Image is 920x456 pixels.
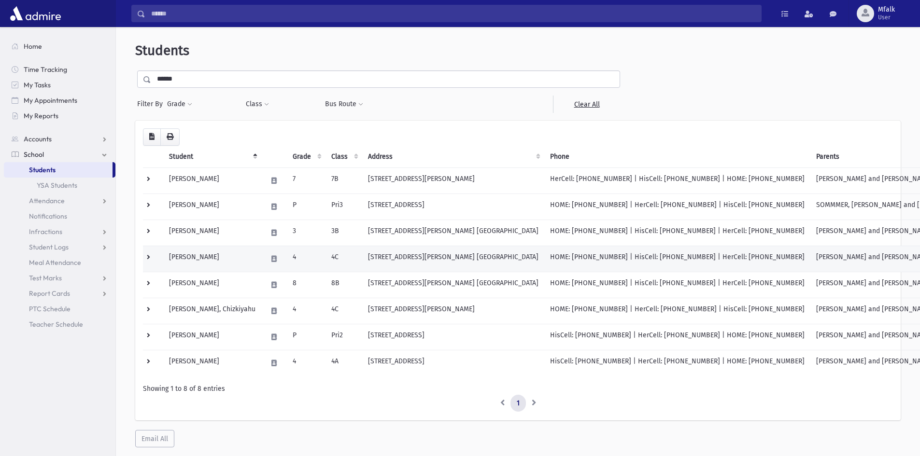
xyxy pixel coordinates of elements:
[4,162,113,178] a: Students
[24,111,58,120] span: My Reports
[29,289,70,298] span: Report Cards
[544,246,810,272] td: HOME: [PHONE_NUMBER] | HisCell: [PHONE_NUMBER] | HerCell: [PHONE_NUMBER]
[4,108,115,124] a: My Reports
[24,96,77,105] span: My Appointments
[326,220,362,246] td: 3B
[362,350,544,376] td: [STREET_ADDRESS]
[143,384,893,394] div: Showing 1 to 8 of 8 entries
[362,167,544,193] td: [STREET_ADDRESS][PERSON_NAME]
[137,99,167,109] span: Filter By
[544,220,810,246] td: HOME: [PHONE_NUMBER] | HisCell: [PHONE_NUMBER] | HerCell: [PHONE_NUMBER]
[135,430,174,447] button: Email All
[29,320,83,329] span: Teacher Schedule
[24,65,67,74] span: Time Tracking
[544,146,810,168] th: Phone
[163,350,261,376] td: [PERSON_NAME]
[287,298,326,324] td: 4
[167,96,193,113] button: Grade
[29,258,81,267] span: Meal Attendance
[544,167,810,193] td: HerCell: [PHONE_NUMBER] | HisCell: [PHONE_NUMBER] | HOME: [PHONE_NUMBER]
[544,324,810,350] td: HisCell: [PHONE_NUMBER] | HerCell: [PHONE_NUMBER] | HOME: [PHONE_NUMBER]
[24,42,42,51] span: Home
[135,42,189,58] span: Students
[163,220,261,246] td: [PERSON_NAME]
[4,147,115,162] a: School
[326,350,362,376] td: 4A
[29,274,62,282] span: Test Marks
[544,350,810,376] td: HisCell: [PHONE_NUMBER] | HerCell: [PHONE_NUMBER] | HOME: [PHONE_NUMBER]
[510,395,526,412] a: 1
[143,128,161,146] button: CSV
[163,298,261,324] td: [PERSON_NAME], Chizkiyahu
[29,196,65,205] span: Attendance
[287,246,326,272] td: 4
[326,146,362,168] th: Class: activate to sort column ascending
[362,220,544,246] td: [STREET_ADDRESS][PERSON_NAME] [GEOGRAPHIC_DATA]
[287,272,326,298] td: 8
[544,298,810,324] td: HOME: [PHONE_NUMBER] | HerCell: [PHONE_NUMBER] | HisCell: [PHONE_NUMBER]
[362,246,544,272] td: [STREET_ADDRESS][PERSON_NAME] [GEOGRAPHIC_DATA]
[553,96,620,113] a: Clear All
[287,350,326,376] td: 4
[362,193,544,220] td: [STREET_ADDRESS]
[878,6,895,14] span: Mfalk
[4,286,115,301] a: Report Cards
[362,272,544,298] td: [STREET_ADDRESS][PERSON_NAME] [GEOGRAPHIC_DATA]
[4,131,115,147] a: Accounts
[362,324,544,350] td: [STREET_ADDRESS]
[163,193,261,220] td: [PERSON_NAME]
[4,208,115,224] a: Notifications
[145,5,761,22] input: Search
[287,324,326,350] td: P
[245,96,269,113] button: Class
[160,128,180,146] button: Print
[4,317,115,332] a: Teacher Schedule
[4,178,115,193] a: YSA Students
[163,146,261,168] th: Student: activate to sort column descending
[4,224,115,239] a: Infractions
[24,150,44,159] span: School
[4,193,115,208] a: Attendance
[4,270,115,286] a: Test Marks
[29,212,67,221] span: Notifications
[29,243,69,251] span: Student Logs
[4,39,115,54] a: Home
[326,193,362,220] td: Pri3
[163,167,261,193] td: [PERSON_NAME]
[544,272,810,298] td: HOME: [PHONE_NUMBER] | HisCell: [PHONE_NUMBER] | HerCell: [PHONE_NUMBER]
[24,135,52,143] span: Accounts
[287,146,326,168] th: Grade: activate to sort column ascending
[544,193,810,220] td: HOME: [PHONE_NUMBER] | HerCell: [PHONE_NUMBER] | HisCell: [PHONE_NUMBER]
[163,324,261,350] td: [PERSON_NAME]
[4,93,115,108] a: My Appointments
[287,193,326,220] td: P
[326,167,362,193] td: 7B
[163,272,261,298] td: [PERSON_NAME]
[4,255,115,270] a: Meal Attendance
[326,246,362,272] td: 4C
[4,239,115,255] a: Student Logs
[4,62,115,77] a: Time Tracking
[4,301,115,317] a: PTC Schedule
[362,298,544,324] td: [STREET_ADDRESS][PERSON_NAME]
[326,324,362,350] td: Pri2
[287,167,326,193] td: 7
[8,4,63,23] img: AdmirePro
[24,81,51,89] span: My Tasks
[29,227,62,236] span: Infractions
[163,246,261,272] td: [PERSON_NAME]
[29,304,71,313] span: PTC Schedule
[325,96,364,113] button: Bus Route
[326,298,362,324] td: 4C
[326,272,362,298] td: 8B
[878,14,895,21] span: User
[287,220,326,246] td: 3
[4,77,115,93] a: My Tasks
[362,146,544,168] th: Address: activate to sort column ascending
[29,166,56,174] span: Students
